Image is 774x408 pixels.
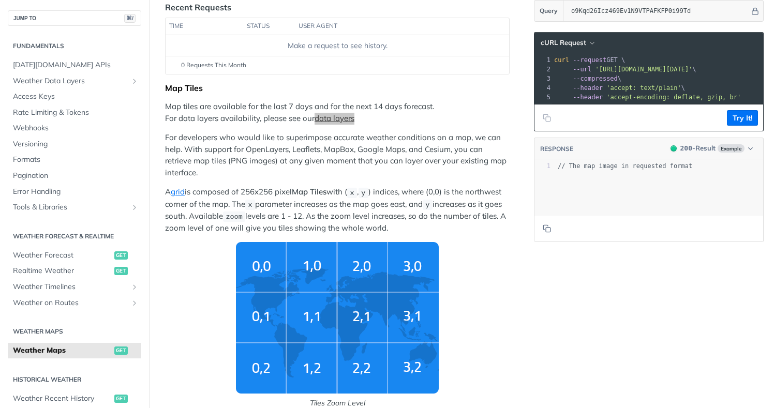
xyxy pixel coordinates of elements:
span: --header [573,84,603,92]
a: grid [171,187,185,197]
div: Map Tiles [165,83,510,93]
button: Copy to clipboard [540,221,554,236]
a: Webhooks [8,120,141,136]
span: --compressed [573,75,618,82]
h2: Weather Forecast & realtime [8,232,141,241]
span: Weather Recent History [13,394,112,404]
a: Tools & LibrariesShow subpages for Tools & Libraries [8,200,141,215]
div: 2 [534,65,552,74]
span: get [114,267,128,275]
a: Realtime Weatherget [8,263,141,279]
span: Weather Maps [13,345,112,356]
div: 1 [534,55,552,65]
input: apikey [566,1,750,21]
a: Weather Data LayersShow subpages for Weather Data Layers [8,73,141,89]
a: Weather Recent Historyget [8,391,141,406]
span: get [114,346,128,355]
span: Versioning [13,139,139,149]
p: Map tiles are available for the last 7 days and for the next 14 days forecast. For data layers av... [165,101,510,124]
span: \ [554,84,685,92]
button: 200200-ResultExample [665,143,758,154]
a: Weather TimelinesShow subpages for Weather Timelines [8,279,141,295]
span: x [248,201,252,209]
span: curl [554,56,569,64]
span: [DATE][DOMAIN_NAME] APIs [13,60,139,70]
span: Tools & Libraries [13,202,128,213]
a: Pagination [8,168,141,184]
a: Weather Mapsget [8,343,141,358]
button: Show subpages for Weather Timelines [130,283,139,291]
div: 4 [534,83,552,93]
a: Rate Limiting & Tokens [8,105,141,120]
span: --header [573,94,603,101]
span: get [114,395,128,403]
span: Webhooks [13,123,139,133]
span: 200 [680,144,692,152]
strong: Map Tiles [292,187,326,197]
span: --request [573,56,606,64]
span: 'accept-encoding: deflate, gzip, br' [606,94,741,101]
span: zoom [226,213,242,221]
a: Weather on RoutesShow subpages for Weather on Routes [8,295,141,311]
span: '[URL][DOMAIN_NAME][DATE]' [595,66,692,73]
a: Versioning [8,137,141,152]
a: [DATE][DOMAIN_NAME] APIs [8,57,141,73]
a: Formats [8,152,141,168]
span: --url [573,66,591,73]
span: \ [554,75,621,82]
span: Weather Data Layers [13,76,128,86]
th: user agent [295,18,488,35]
button: RESPONSE [540,144,574,154]
span: x [350,189,354,197]
span: ⌘/ [124,14,136,23]
span: 'accept: text/plain' [606,84,681,92]
span: Weather on Routes [13,298,128,308]
div: 3 [534,74,552,83]
a: Access Keys [8,89,141,104]
h2: Fundamentals [8,41,141,51]
a: Error Handling [8,184,141,200]
button: Query [534,1,563,21]
button: Copy to clipboard [540,110,554,126]
div: - Result [680,143,716,154]
span: GET \ [554,56,625,64]
span: y [361,189,365,197]
h2: Historical Weather [8,375,141,384]
button: Show subpages for Weather Data Layers [130,77,139,85]
span: Access Keys [13,92,139,102]
span: 0 Requests This Month [181,61,246,70]
div: Recent Requests [165,1,231,13]
a: data layers [315,113,354,123]
button: Show subpages for Weather on Routes [130,299,139,307]
button: Hide [750,6,761,16]
button: Show subpages for Tools & Libraries [130,203,139,211]
span: Weather Timelines [13,282,128,292]
div: Make a request to see history. [170,40,505,51]
img: weather-grid-map.png [236,242,439,394]
th: status [243,18,295,35]
span: Rate Limiting & Tokens [13,108,139,118]
span: 200 [671,145,677,152]
span: Error Handling [13,187,139,197]
span: Query [540,6,558,16]
span: cURL Request [541,38,586,47]
button: Try It! [727,110,758,126]
span: Weather Forecast [13,250,112,261]
span: \ [554,66,696,73]
a: Weather Forecastget [8,248,141,263]
div: 5 [534,93,552,102]
span: y [425,201,429,209]
p: For developers who would like to superimpose accurate weather conditions on a map, we can help. W... [165,132,510,178]
button: JUMP TO⌘/ [8,10,141,26]
div: 1 [534,162,550,171]
th: time [166,18,243,35]
span: // The map image in requested format [558,162,692,170]
h2: Weather Maps [8,327,141,336]
p: A is composed of 256x256 pixel with ( , ) indices, where (0,0) is the northwest corner of the map... [165,186,510,234]
span: get [114,251,128,260]
button: cURL Request [537,38,598,48]
span: Pagination [13,171,139,181]
span: Realtime Weather [13,266,112,276]
span: Formats [13,155,139,165]
span: Example [718,144,745,153]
